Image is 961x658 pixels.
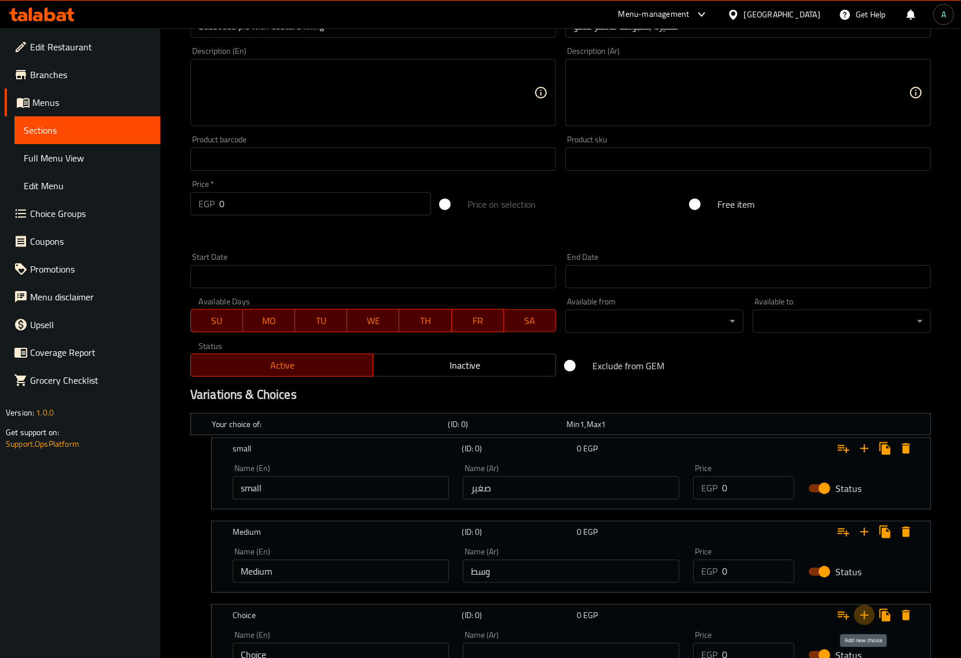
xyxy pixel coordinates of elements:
span: Promotions [30,262,151,276]
div: Expand [212,605,930,626]
a: Upsell [5,311,160,339]
a: Promotions [5,255,160,283]
input: Please enter price [722,476,794,499]
span: Edit Restaurant [30,40,151,54]
div: Expand [212,438,930,459]
button: TH [399,309,451,332]
button: Add choice group [833,438,854,459]
span: Status [835,481,861,495]
h5: Medium [233,526,458,538]
input: Enter name En [233,560,449,583]
h5: (ID: 0) [462,609,572,621]
span: 1 [580,417,584,432]
a: Grocery Checklist [5,366,160,394]
span: Price on selection [467,197,536,211]
span: Grocery Checklist [30,373,151,387]
h5: Choice [233,609,458,621]
button: Delete Medium [896,521,916,542]
button: Inactive [373,354,556,377]
h5: small [233,443,458,454]
span: TU [300,313,343,329]
span: Status [835,565,861,579]
a: Menu disclaimer [5,283,160,311]
span: Upsell [30,318,151,332]
span: Branches [30,68,151,82]
a: Choice Groups [5,200,160,227]
span: 1.0.0 [36,405,54,420]
span: SA [509,313,551,329]
span: A [941,8,946,21]
button: TU [295,309,347,332]
span: TH [404,313,447,329]
button: MO [243,309,295,332]
input: Please enter product sku [565,148,931,171]
span: SU [196,313,238,329]
span: Min [566,417,580,432]
div: Expand [212,521,930,542]
span: Free item [717,197,754,211]
input: Please enter price [722,560,794,583]
span: Choice Groups [30,207,151,220]
button: Clone new choice [875,438,896,459]
span: Coverage Report [30,345,151,359]
input: Enter name Ar [463,476,679,499]
span: Menu disclaimer [30,290,151,304]
a: Coverage Report [5,339,160,366]
span: Menus [32,95,151,109]
span: Coupons [30,234,151,248]
span: Version: [6,405,34,420]
span: Active [196,357,369,374]
span: Inactive [378,357,551,374]
h5: (ID: 0) [462,526,572,538]
span: EGP [583,441,598,456]
a: Sections [14,116,160,144]
button: WE [347,309,399,332]
div: ​ [753,310,931,333]
span: Max [587,417,601,432]
h2: Variations & Choices [190,386,931,403]
a: Full Menu View [14,144,160,172]
input: Enter name Ar [463,560,679,583]
div: ​ [565,310,743,333]
button: Clone new choice [875,521,896,542]
a: Edit Restaurant [5,33,160,61]
span: 1 [601,417,606,432]
a: Menus [5,89,160,116]
h5: (ID: 0) [448,418,562,430]
button: Add choice group [833,605,854,626]
div: Expand [191,414,930,435]
h5: (ID: 0) [462,443,572,454]
span: Edit Menu [24,179,151,193]
a: Branches [5,61,160,89]
div: Menu-management [618,8,690,21]
button: Delete small [896,438,916,459]
a: Coupons [5,227,160,255]
button: Active [190,354,374,377]
button: Add new choice [854,521,875,542]
input: Please enter price [219,192,431,215]
span: Get support on: [6,425,59,440]
span: Exclude from GEM [592,359,664,373]
span: EGP [583,608,598,623]
span: Sections [24,123,151,137]
p: EGP [701,481,717,495]
div: , [566,418,680,430]
button: SA [504,309,556,332]
span: 0 [577,608,581,623]
span: MO [248,313,290,329]
h5: Your choice of: [212,418,444,430]
p: EGP [701,564,717,578]
button: Delete Choice [896,605,916,626]
a: Support.OpsPlatform [6,436,79,451]
a: Edit Menu [14,172,160,200]
button: FR [452,309,504,332]
input: Please enter product barcode [190,148,556,171]
button: Clone new choice [875,605,896,626]
button: Add new choice [854,438,875,459]
span: Full Menu View [24,151,151,165]
span: WE [352,313,395,329]
span: 0 [577,441,581,456]
span: EGP [583,524,598,539]
span: FR [456,313,499,329]
input: Enter name En [233,476,449,499]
